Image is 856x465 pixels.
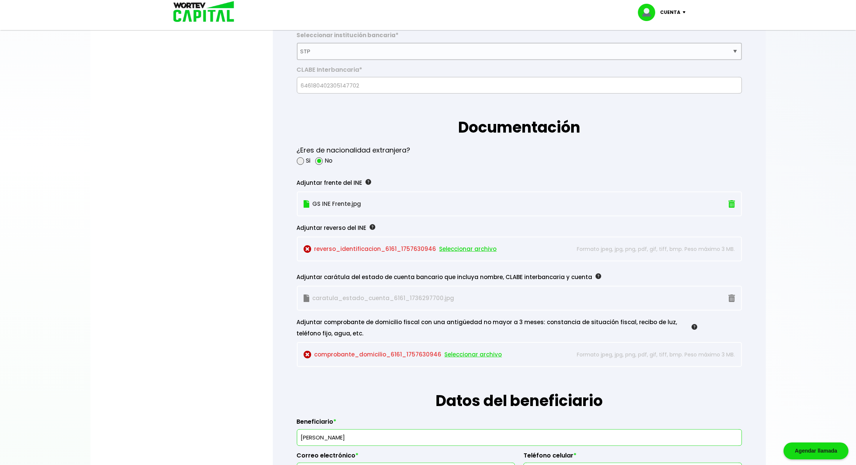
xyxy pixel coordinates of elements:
p: Formato jpeg, jpg, png, pdf, gif, tiff, bmp. Peso máximo 3 MB. [564,349,735,360]
span: Seleccionar archivo [439,243,497,255]
img: profile-image [638,4,660,21]
img: icon-down [681,11,691,14]
img: gfR76cHglkPwleuBLjWdxeZVvX9Wp6JBDmjRYY8JYDQn16A2ICN00zLTgIroGa6qie5tIuWH7V3AapTKqzv+oMZsGfMUqL5JM... [366,179,371,185]
div: Adjuntar reverso del INE [297,222,697,234]
label: CLABE Interbancaria [297,66,742,77]
img: gray-trash.dd83e1a4.svg [728,294,735,302]
p: ¿Eres de nacionalidad extranjera? [297,145,411,156]
p: Formato jpeg, jpg, png, pdf, gif, tiff, bmp. Peso máximo 3 MB. [564,243,735,255]
p: reverso_identificacion_6161_1757630946 [304,243,560,255]
label: Seleccionar institución bancaria [297,32,742,43]
p: GS INE Frente.jpg [304,198,667,210]
img: gray-file.d3045238.svg [304,294,310,302]
div: Adjuntar carátula del estado de cuenta bancario que incluya nombre, CLABE interbancaria y cuenta [297,272,697,283]
label: No [325,156,332,165]
div: Adjuntar frente del INE [297,177,697,189]
div: Adjuntar comprobante de domicilio fiscal con una antigüedad no mayor a 3 meses: constancia de sit... [297,317,697,339]
p: comprobante_domicilio_6161_1757630946 [304,349,560,360]
label: Beneficiario [297,418,742,429]
h1: Datos del beneficiario [297,367,742,412]
div: Agendar llamada [784,442,848,459]
label: Teléfono celular [524,452,742,463]
label: Correo electrónico [297,452,515,463]
img: trash.f49e7519.svg [728,200,735,208]
img: gfR76cHglkPwleuBLjWdxeZVvX9Wp6JBDmjRYY8JYDQn16A2ICN00zLTgIroGa6qie5tIuWH7V3AapTKqzv+oMZsGfMUqL5JM... [370,224,375,230]
p: caratula_estado_cuenta_6161_1736297700.jpg [304,293,560,304]
span: Seleccionar archivo [445,349,502,360]
label: Si [306,156,311,165]
img: cross-circle.ce22fdcf.svg [304,245,311,253]
h1: Documentación [297,94,742,139]
img: gfR76cHglkPwleuBLjWdxeZVvX9Wp6JBDmjRYY8JYDQn16A2ICN00zLTgIroGa6qie5tIuWH7V3AapTKqzv+oMZsGfMUqL5JM... [692,324,697,330]
img: file.874bbc9e.svg [304,200,310,208]
img: gfR76cHglkPwleuBLjWdxeZVvX9Wp6JBDmjRYY8JYDQn16A2ICN00zLTgIroGa6qie5tIuWH7V3AapTKqzv+oMZsGfMUqL5JM... [596,273,601,279]
input: 18 dígitos [300,77,739,93]
img: cross-circle.ce22fdcf.svg [304,351,311,359]
p: Cuenta [660,7,681,18]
